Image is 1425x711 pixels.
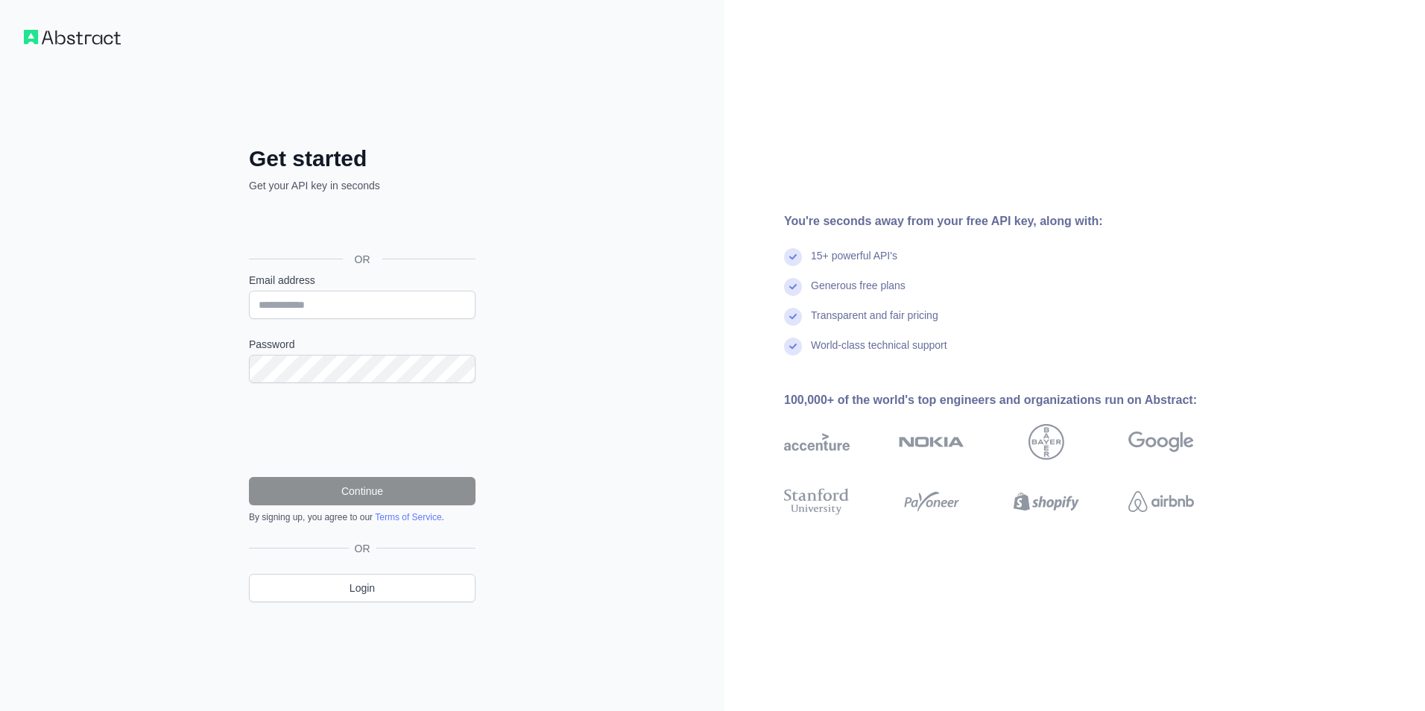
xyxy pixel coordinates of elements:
[1029,424,1064,460] img: bayer
[811,248,897,278] div: 15+ powerful API's
[349,541,376,556] span: OR
[784,391,1242,409] div: 100,000+ of the world's top engineers and organizations run on Abstract:
[784,248,802,266] img: check mark
[249,145,475,172] h2: Get started
[249,511,475,523] div: By signing up, you agree to our .
[249,477,475,505] button: Continue
[784,338,802,355] img: check mark
[784,308,802,326] img: check mark
[249,574,475,602] a: Login
[249,401,475,459] iframe: reCAPTCHA
[899,485,964,518] img: payoneer
[1014,485,1079,518] img: shopify
[249,273,475,288] label: Email address
[24,30,121,45] img: Workflow
[249,337,475,352] label: Password
[249,178,475,193] p: Get your API key in seconds
[1128,424,1194,460] img: google
[784,278,802,296] img: check mark
[241,209,480,242] iframe: Sign in with Google Button
[1128,485,1194,518] img: airbnb
[811,308,938,338] div: Transparent and fair pricing
[811,338,947,367] div: World-class technical support
[375,512,441,522] a: Terms of Service
[784,424,850,460] img: accenture
[899,424,964,460] img: nokia
[784,485,850,518] img: stanford university
[343,252,382,267] span: OR
[784,212,1242,230] div: You're seconds away from your free API key, along with:
[811,278,906,308] div: Generous free plans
